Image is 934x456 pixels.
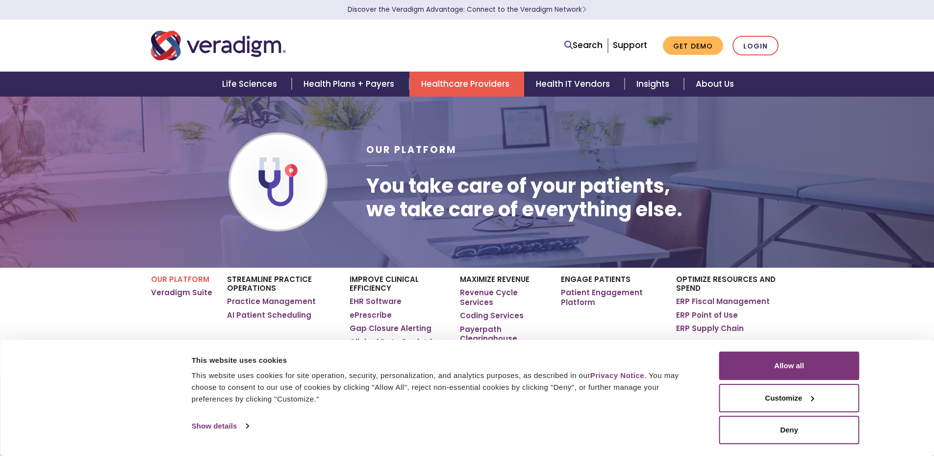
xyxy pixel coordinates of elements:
[625,72,684,97] a: Insights
[350,324,431,333] a: Gap Closure Alerting
[561,288,661,307] a: Patient Engagement Platform
[151,288,212,298] a: Veradigm Suite
[348,5,586,14] a: Discover the Veradigm Advantage: Connect to the Veradigm NetworkLearn More
[366,143,457,156] span: Our Platform
[582,5,586,14] span: Learn More
[192,419,249,433] a: Show details
[350,297,402,306] a: EHR Software
[590,371,644,380] a: Privacy Notice
[366,174,682,221] h1: You take care of your patients, we take care of everything else.
[460,311,524,321] a: Coding Services
[732,36,779,56] a: Login
[227,297,316,306] a: Practice Management
[151,29,286,62] img: Veradigm logo
[460,325,546,344] a: Payerpath Clearinghouse
[676,297,770,306] a: ERP Fiscal Management
[719,352,859,380] button: Allow all
[409,72,524,97] a: Healthcare Providers
[227,310,311,320] a: AI Patient Scheduling
[564,39,603,52] a: Search
[676,310,738,320] a: ERP Point of Use
[524,72,625,97] a: Health IT Vendors
[292,72,409,97] a: Health Plans + Payers
[350,310,392,320] a: ePrescribe
[719,416,859,444] button: Deny
[676,324,744,333] a: ERP Supply Chain
[350,337,441,347] a: Clinical Data Registries
[684,72,746,97] a: About Us
[192,370,697,405] div: This website uses cookies for site operation, security, personalization, and analytics purposes, ...
[210,72,292,97] a: Life Sciences
[460,288,546,307] a: Revenue Cycle Services
[719,384,859,412] button: Customize
[613,39,647,51] a: Support
[192,355,697,366] div: This website uses cookies
[663,36,723,55] a: Get Demo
